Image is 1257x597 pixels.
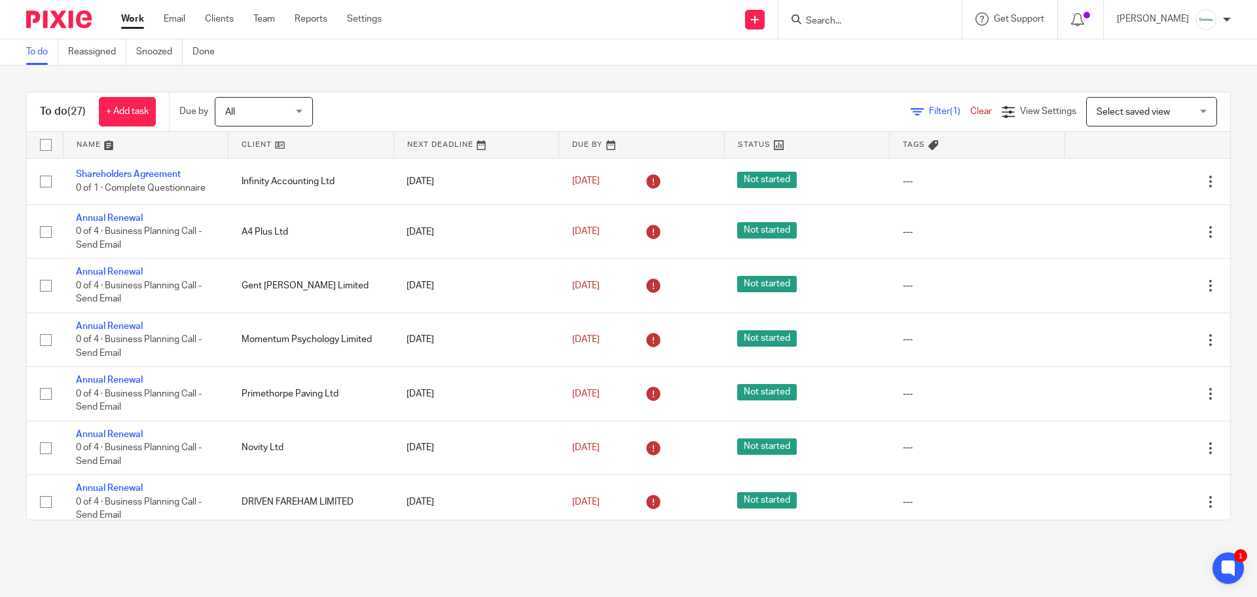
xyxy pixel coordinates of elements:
[393,475,559,529] td: [DATE]
[903,495,1052,509] div: ---
[393,259,559,313] td: [DATE]
[76,183,206,193] span: 0 of 1 · Complete Questionnaire
[572,497,600,507] span: [DATE]
[737,492,797,509] span: Not started
[1117,12,1189,26] p: [PERSON_NAME]
[572,227,600,236] span: [DATE]
[572,177,600,186] span: [DATE]
[572,389,600,398] span: [DATE]
[76,443,202,466] span: 0 of 4 · Business Planning Call - Send Email
[1020,107,1076,116] span: View Settings
[76,335,202,358] span: 0 of 4 · Business Planning Call - Send Email
[903,225,1052,239] div: ---
[737,384,797,400] span: Not started
[225,107,235,117] span: All
[393,421,559,474] td: [DATE]
[929,107,970,116] span: Filter
[1195,9,1216,30] img: Infinity%20Logo%20with%20Whitespace%20.png
[40,105,86,119] h1: To do
[164,12,185,26] a: Email
[76,322,143,331] a: Annual Renewal
[99,97,156,126] a: + Add task
[903,279,1052,292] div: ---
[903,175,1052,188] div: ---
[994,14,1044,24] span: Get Support
[68,39,126,65] a: Reassigned
[76,484,143,493] a: Annual Renewal
[950,107,960,116] span: (1)
[295,12,327,26] a: Reports
[76,214,143,223] a: Annual Renewal
[76,281,202,304] span: 0 of 4 · Business Planning Call - Send Email
[67,106,86,117] span: (27)
[572,281,600,290] span: [DATE]
[228,421,394,474] td: Novity Ltd
[192,39,225,65] a: Done
[903,441,1052,454] div: ---
[228,158,394,204] td: Infinity Accounting Ltd
[76,497,202,520] span: 0 of 4 · Business Planning Call - Send Email
[228,204,394,258] td: A4 Plus Ltd
[76,376,143,385] a: Annual Renewal
[76,389,202,412] span: 0 of 4 · Business Planning Call - Send Email
[253,12,275,26] a: Team
[26,10,92,28] img: Pixie
[76,430,143,439] a: Annual Renewal
[393,204,559,258] td: [DATE]
[393,158,559,204] td: [DATE]
[737,438,797,455] span: Not started
[136,39,183,65] a: Snoozed
[903,141,925,148] span: Tags
[121,12,144,26] a: Work
[393,367,559,421] td: [DATE]
[1097,107,1170,117] span: Select saved view
[76,267,143,277] a: Annual Renewal
[76,170,181,179] a: Shareholders Agreement
[737,172,797,188] span: Not started
[903,387,1052,400] div: ---
[572,335,600,344] span: [DATE]
[393,313,559,366] td: [DATE]
[970,107,992,116] a: Clear
[205,12,234,26] a: Clients
[228,367,394,421] td: Primethorpe Paving Ltd
[76,227,202,250] span: 0 of 4 · Business Planning Call - Send Email
[572,443,600,452] span: [DATE]
[347,12,382,26] a: Settings
[228,475,394,529] td: DRIVEN FAREHAM LIMITED
[1234,549,1247,562] div: 1
[737,276,797,292] span: Not started
[903,333,1052,346] div: ---
[805,16,922,28] input: Search
[26,39,58,65] a: To do
[228,313,394,366] td: Momentum Psychology Limited
[737,330,797,347] span: Not started
[179,105,208,118] p: Due by
[228,259,394,313] td: Gent [PERSON_NAME] Limited
[737,222,797,239] span: Not started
